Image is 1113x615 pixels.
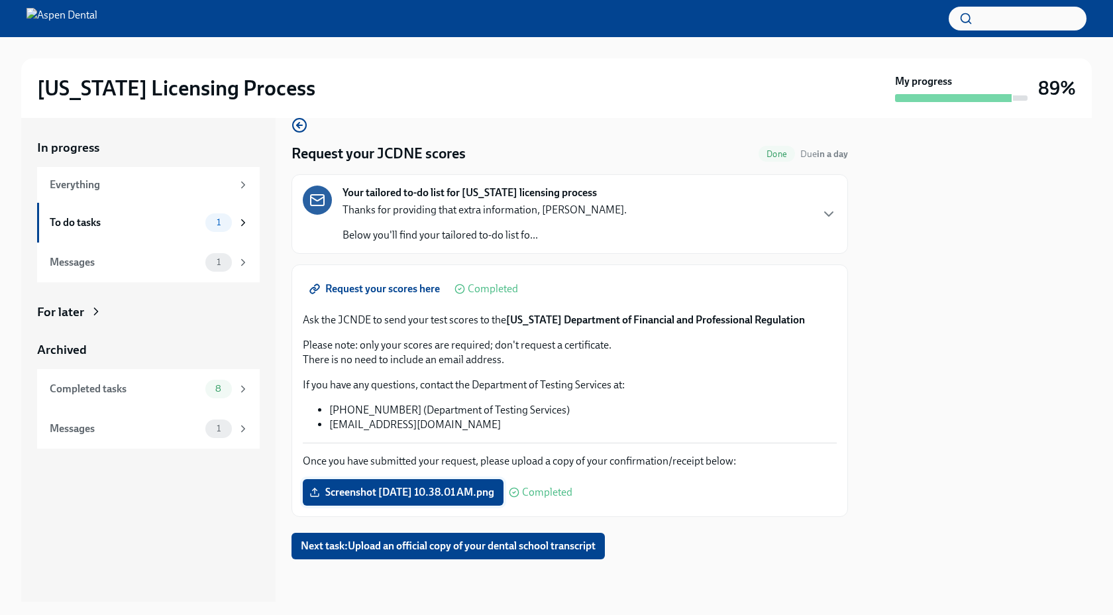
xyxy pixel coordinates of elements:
[50,178,232,192] div: Everything
[800,148,848,160] span: August 31st, 2025 10:00
[817,148,848,160] strong: in a day
[50,255,200,270] div: Messages
[37,243,260,282] a: Messages1
[343,203,627,217] p: Thanks for providing that extra information, [PERSON_NAME].
[37,304,260,321] a: For later
[329,403,837,418] li: [PHONE_NUMBER] (Department of Testing Services)
[301,539,596,553] span: Next task : Upload an official copy of your dental school transcript
[800,148,848,160] span: Due
[522,487,572,498] span: Completed
[312,282,440,296] span: Request your scores here
[50,421,200,436] div: Messages
[37,203,260,243] a: To do tasks1
[312,486,494,499] span: Screenshot [DATE] 10.38.01 AM.png
[207,384,229,394] span: 8
[468,284,518,294] span: Completed
[329,418,837,432] li: [EMAIL_ADDRESS][DOMAIN_NAME]
[1038,76,1076,100] h3: 89%
[26,8,97,29] img: Aspen Dental
[343,186,597,200] strong: Your tailored to-do list for [US_STATE] licensing process
[209,423,229,433] span: 1
[37,369,260,409] a: Completed tasks8
[303,338,837,367] p: Please note: only your scores are required; don't request a certificate. There is no need to incl...
[37,304,84,321] div: For later
[50,382,200,396] div: Completed tasks
[303,276,449,302] a: Request your scores here
[209,257,229,267] span: 1
[37,409,260,449] a: Messages1
[37,167,260,203] a: Everything
[209,217,229,227] span: 1
[291,533,605,559] button: Next task:Upload an official copy of your dental school transcript
[303,454,837,469] p: Once you have submitted your request, please upload a copy of your confirmation/receipt below:
[37,139,260,156] a: In progress
[50,215,200,230] div: To do tasks
[291,144,466,164] h4: Request your JCDNE scores
[37,75,315,101] h2: [US_STATE] Licensing Process
[506,313,805,326] strong: [US_STATE] Department of Financial and Professional Regulation
[303,313,837,327] p: Ask the JCNDE to send your test scores to the
[759,149,795,159] span: Done
[303,378,837,392] p: If you have any questions, contact the Department of Testing Services at:
[343,228,627,243] p: Below you'll find your tailored to-do list fo...
[895,74,952,89] strong: My progress
[303,479,503,506] label: Screenshot [DATE] 10.38.01 AM.png
[37,341,260,359] a: Archived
